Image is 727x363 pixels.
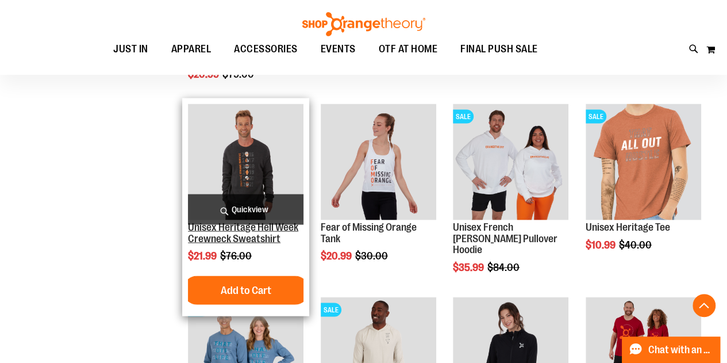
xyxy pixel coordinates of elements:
[460,36,538,62] span: FINAL PUSH SALE
[301,12,427,36] img: Shop Orangetheory
[586,221,670,232] a: Unisex Heritage Tee
[453,109,474,123] span: SALE
[160,36,223,63] a: APPAREL
[183,276,309,304] button: Add to Cart
[321,221,417,244] a: Fear of Missing Orange Tank
[321,250,353,261] span: $20.99
[367,36,449,63] a: OTF AT HOME
[622,337,721,363] button: Chat with an Expert
[586,239,617,250] span: $10.99
[449,36,549,62] a: FINAL PUSH SALE
[113,36,148,62] span: JUST IN
[453,104,568,219] img: Product image for Unisex French Terry Pullover Hoodie
[222,36,309,63] a: ACCESSORIES
[321,303,341,316] span: SALE
[188,104,303,219] img: Product image for Unisex Heritage Hell Week Crewneck Sweatshirt
[321,104,436,221] a: Product image for Fear of Missing Orange Tank
[220,250,253,261] span: $76.00
[379,36,438,62] span: OTF AT HOME
[102,36,160,63] a: JUST IN
[188,221,298,244] a: Unisex Heritage Hell Week Crewneck Sweatshirt
[309,36,367,63] a: EVENTS
[619,239,653,250] span: $40.00
[188,104,303,221] a: Product image for Unisex Heritage Hell Week Crewneck Sweatshirt
[586,109,606,123] span: SALE
[580,98,707,279] div: product
[321,104,436,219] img: Product image for Fear of Missing Orange Tank
[315,98,442,291] div: product
[487,261,521,273] span: $84.00
[188,250,218,261] span: $21.99
[453,261,486,273] span: $35.99
[586,104,701,219] img: Product image for Unisex Heritage Tee
[453,221,557,255] a: Unisex French [PERSON_NAME] Pullover Hoodie
[188,194,303,224] a: Quickview
[171,36,211,62] span: APPAREL
[586,104,701,221] a: Product image for Unisex Heritage TeeSALE
[355,250,390,261] span: $30.00
[182,98,309,316] div: product
[453,104,568,221] a: Product image for Unisex French Terry Pullover HoodieSALE
[321,36,356,62] span: EVENTS
[234,36,298,62] span: ACCESSORIES
[221,284,271,296] span: Add to Cart
[648,345,713,356] span: Chat with an Expert
[447,98,574,302] div: product
[693,294,716,317] button: Back To Top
